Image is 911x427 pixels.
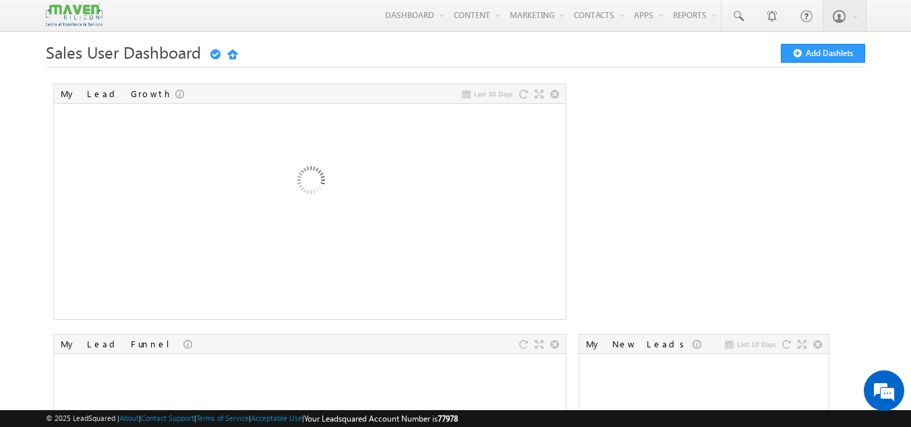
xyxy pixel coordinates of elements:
img: Custom Logo [46,3,102,27]
a: Acceptable Use [251,414,302,422]
div: My New Leads [586,338,693,350]
span: 77978 [438,414,458,424]
span: Last 10 Days [737,338,775,350]
a: About [119,414,139,422]
a: Contact Support [141,414,194,422]
div: My Lead Growth [61,88,175,100]
div: My Lead Funnel [61,338,183,350]
span: Your Leadsquared Account Number is [304,414,458,424]
span: Last 30 Days [474,88,512,100]
span: Sales User Dashboard [46,41,201,63]
a: Terms of Service [196,414,249,422]
img: Loading... [237,110,382,255]
span: © 2025 LeadSquared | | | | | [46,412,458,425]
button: Add Dashlets [781,44,865,63]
